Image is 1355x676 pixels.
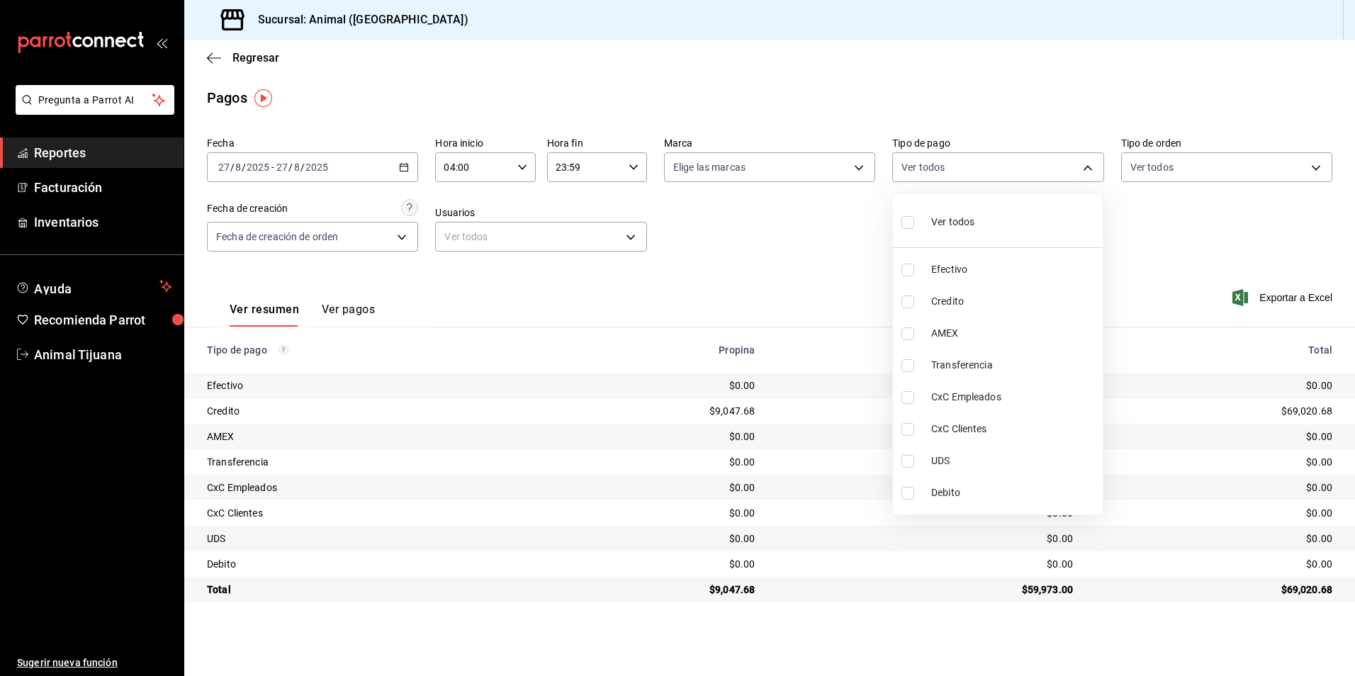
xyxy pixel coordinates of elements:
span: Transferencia [931,358,1097,373]
span: Ver todos [931,215,974,230]
span: Debito [931,485,1097,500]
span: Credito [931,294,1097,309]
span: CxC Empleados [931,390,1097,405]
img: Tooltip marker [254,89,272,107]
span: AMEX [931,326,1097,341]
span: CxC Clientes [931,422,1097,436]
span: Efectivo [931,262,1097,277]
span: UDS [931,454,1097,468]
